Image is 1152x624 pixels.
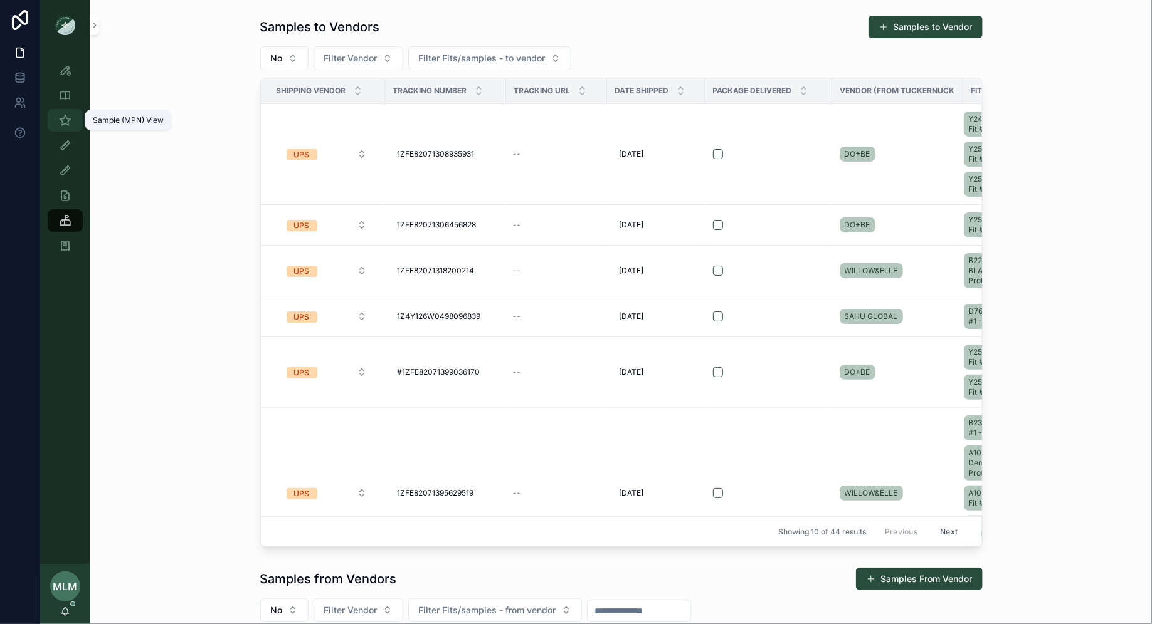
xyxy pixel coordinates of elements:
[969,215,1032,235] span: Y25156T-Navy - Fit #1 - Proto
[514,149,521,159] span: --
[964,375,1037,400] a: Y25216T-White - Fit #2
[277,214,377,236] button: Select Button
[398,266,475,276] span: 1ZFE82071318200214
[969,488,1032,508] span: A10201-White - Fit #1 - Proto
[964,253,1037,288] a: B2204 BLACK-BLACK - Fit #1 - Proto
[276,304,378,328] a: Select Button
[398,367,480,377] span: #1ZFE82071399036170
[964,112,1037,137] a: Y24305T-Coral - Fit #2
[294,220,310,231] div: UPS
[964,342,1042,402] a: Y25214T-Black - Fit #5Y25216T-White - Fit #2
[615,483,697,503] a: [DATE]
[931,522,966,541] button: Next
[840,217,875,232] a: DO+BE
[514,266,600,276] a: --
[393,362,499,382] a: #1ZFE82071399036170
[277,482,377,504] button: Select Button
[840,263,903,278] a: WILLOW&ELLE
[276,481,378,505] a: Select Button
[408,46,571,70] button: Select Button
[277,143,377,165] button: Select Button
[840,309,903,324] a: SAHU GLOBAL
[93,115,164,125] div: Sample (MPN) View
[615,86,669,96] span: Date Shipped
[969,347,1032,367] span: Y25214T-Black - Fit #5
[964,212,1037,237] a: Y25156T-Navy - Fit #1 - Proto
[314,46,403,70] button: Select Button
[514,311,521,321] span: --
[713,86,792,96] span: Package Delivered
[294,149,310,160] div: UPS
[856,568,983,590] button: Samples From Vendor
[514,367,521,377] span: --
[324,604,378,616] span: Filter Vendor
[840,486,903,501] a: WILLOW&ELLE
[964,345,1037,370] a: Y25214T-Black - Fit #5
[398,311,481,321] span: 1Z4Y126W0498096839
[615,306,697,326] a: [DATE]
[840,365,875,380] a: DO+BE
[964,301,1042,331] a: D764-Black - Fit #1 - Proto
[969,144,1032,164] span: Y25283T-Black - Fit #2
[840,86,955,96] span: Vendor (from Tuckernuck
[869,16,983,38] button: Samples to Vendor
[840,144,956,164] a: DO+BE
[514,311,600,321] a: --
[969,418,1032,438] span: B2311-Green - Fit #1 - Proto
[393,483,499,503] a: 1ZFE82071395629519
[964,486,1037,511] a: A10201-White - Fit #1 - Proto
[393,306,499,326] a: 1Z4Y126W0498096839
[964,304,1037,329] a: D764-Black - Fit #1 - Proto
[276,142,378,166] a: Select Button
[398,220,477,230] span: 1ZFE82071306456828
[845,149,870,159] span: DO+BE
[845,220,870,230] span: DO+BE
[620,266,644,276] span: [DATE]
[620,311,644,321] span: [DATE]
[969,256,1032,286] span: B2204 BLACK-BLACK - Fit #1 - Proto
[620,220,644,230] span: [DATE]
[393,144,499,164] a: 1ZFE82071308935931
[964,142,1037,167] a: Y25283T-Black - Fit #2
[260,46,309,70] button: Select Button
[53,579,78,594] span: MLM
[840,261,956,281] a: WILLOW&ELLE
[615,261,697,281] a: [DATE]
[964,445,1037,481] a: A10255-Faded Denim - Fit #1 - Proto
[840,215,956,235] a: DO+BE
[398,488,474,498] span: 1ZFE82071395629519
[969,306,1032,326] span: D764-Black - Fit #1 - Proto
[969,174,1032,194] span: Y25097T-Black - Fit #1 - Proto
[845,266,898,276] span: WILLOW&ELLE
[276,213,378,237] a: Select Button
[271,52,283,65] span: No
[969,377,1032,397] span: Y25216T-White - Fit #2
[260,570,397,588] h1: Samples from Vendors
[514,367,600,377] a: --
[514,266,521,276] span: --
[40,50,90,273] div: scrollable content
[971,86,1033,96] span: Fits/samples - to vendor collection
[393,86,467,96] span: Tracking Number
[276,259,378,283] a: Select Button
[840,483,956,503] a: WILLOW&ELLE
[964,172,1037,197] a: Y25097T-Black - Fit #1 - Proto
[964,210,1042,240] a: Y25156T-Navy - Fit #1 - Proto
[964,109,1042,199] a: Y24305T-Coral - Fit #2Y25283T-Black - Fit #2Y25097T-Black - Fit #1 - Proto
[314,598,403,622] button: Select Button
[260,598,309,622] button: Select Button
[615,362,697,382] a: [DATE]
[393,261,499,281] a: 1ZFE82071318200214
[277,361,377,383] button: Select Button
[514,220,600,230] a: --
[615,144,697,164] a: [DATE]
[393,215,499,235] a: 1ZFE82071306456828
[277,86,346,96] span: Shipping Vendor
[294,488,310,499] div: UPS
[277,305,377,328] button: Select Button
[294,266,310,277] div: UPS
[964,251,1042,291] a: B2204 BLACK-BLACK - Fit #1 - Proto
[514,488,600,498] a: --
